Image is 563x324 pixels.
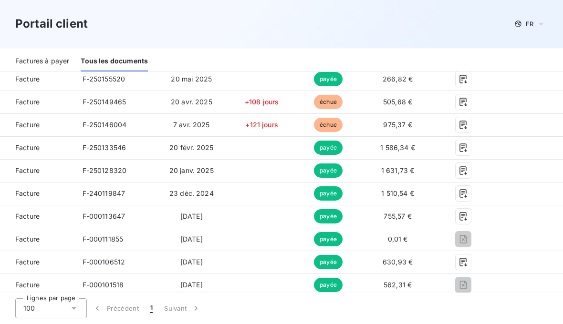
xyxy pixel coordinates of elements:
div: Tous les documents [81,51,148,71]
span: F-250155520 [83,75,125,83]
span: 20 avr. 2025 [171,98,212,106]
button: 1 [145,298,158,318]
span: F-000106512 [83,258,125,266]
span: F-000111855 [83,235,124,243]
span: 1 586,34 € [380,143,415,152]
span: Facture [8,257,67,267]
span: 100 [23,304,35,313]
span: 755,57 € [384,212,411,220]
span: [DATE] [180,281,203,289]
span: échue [314,118,343,132]
span: [DATE] [180,258,203,266]
span: 1 631,73 € [381,166,415,174]
span: 20 mai 2025 [171,75,212,83]
span: 505,68 € [383,98,412,106]
span: Facture [8,189,67,198]
span: Facture [8,74,67,84]
span: F-000101518 [83,281,124,289]
span: 20 janv. 2025 [169,166,214,174]
span: payée [314,278,343,292]
span: 630,93 € [383,258,413,266]
span: payée [314,232,343,246]
span: payée [314,163,343,178]
button: Suivant [158,298,207,318]
span: [DATE] [180,212,203,220]
span: FR [526,20,533,28]
span: payée [314,186,343,201]
span: 1 [150,304,153,313]
button: Précédent [87,298,145,318]
span: Facture [8,212,67,221]
span: F-250149465 [83,98,126,106]
span: F-240119847 [83,189,125,197]
span: Facture [8,143,67,152]
span: 975,37 € [383,121,412,129]
span: Facture [8,120,67,130]
span: Facture [8,97,67,107]
span: Facture [8,280,67,290]
span: 1 510,54 € [381,189,414,197]
span: 562,31 € [384,281,412,289]
span: payée [314,255,343,269]
span: Facture [8,166,67,175]
span: [DATE] [180,235,203,243]
span: +108 jours [245,98,279,106]
span: payée [314,72,343,86]
span: F-000113647 [83,212,125,220]
span: payée [314,209,343,223]
span: 0,01 € [388,235,408,243]
span: 266,82 € [383,75,413,83]
span: F-250128320 [83,166,127,174]
span: +121 jours [245,121,278,129]
h3: Portail client [15,15,88,32]
span: Facture [8,234,67,244]
div: Factures à payer [15,51,69,71]
span: payée [314,141,343,155]
span: 23 déc. 2024 [169,189,214,197]
span: échue [314,95,343,109]
span: 20 févr. 2025 [169,143,213,152]
span: F-250146004 [83,121,127,129]
span: 7 avr. 2025 [173,121,210,129]
span: F-250133546 [83,143,126,152]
